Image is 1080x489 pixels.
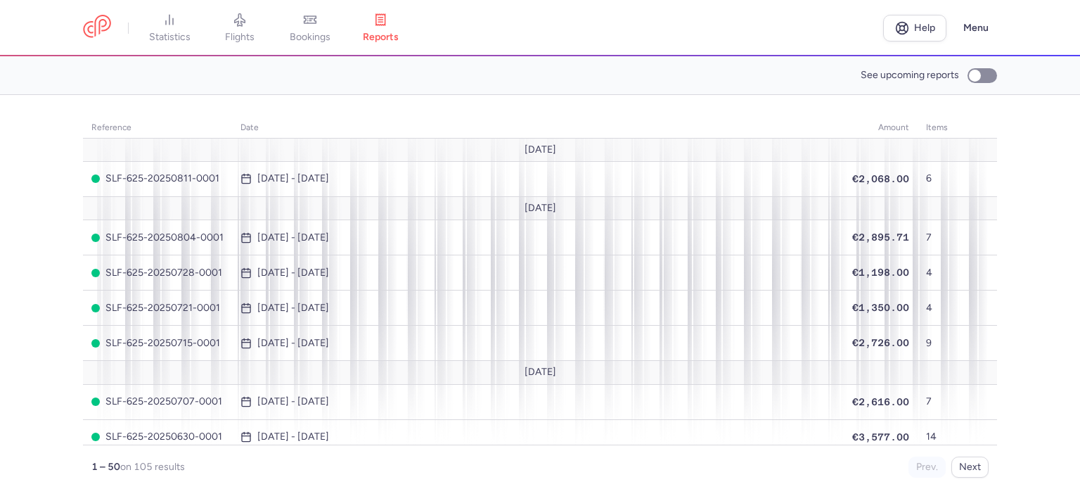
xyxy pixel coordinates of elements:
[120,461,185,473] span: on 105 results
[83,118,232,139] th: reference
[257,338,329,349] time: [DATE] - [DATE]
[951,457,989,478] button: Next
[275,13,345,44] a: bookings
[257,173,329,184] time: [DATE] - [DATE]
[257,303,329,314] time: [DATE] - [DATE]
[91,461,120,473] strong: 1 – 50
[908,457,946,478] button: Prev.
[225,31,255,44] span: flights
[852,337,909,348] span: €2,726.00
[852,431,909,443] span: €3,577.00
[91,267,224,279] span: SLF-625-20250728-0001
[91,303,224,314] span: SLF-625-20250721-0001
[232,118,844,139] th: date
[955,15,997,42] button: Menu
[852,173,909,184] span: €2,068.00
[205,13,275,44] a: flights
[883,15,946,42] a: Help
[257,431,329,443] time: [DATE] - [DATE]
[852,231,909,243] span: €2,895.71
[134,13,205,44] a: statistics
[918,161,956,196] td: 6
[918,384,956,419] td: 7
[852,267,909,278] span: €1,198.00
[525,144,556,155] span: [DATE]
[91,173,224,184] span: SLF-625-20250811-0001
[918,220,956,255] td: 7
[918,419,956,455] td: 14
[290,31,330,44] span: bookings
[345,13,416,44] a: reports
[918,118,956,139] th: items
[861,70,959,81] span: See upcoming reports
[918,255,956,291] td: 4
[257,232,329,243] time: [DATE] - [DATE]
[525,203,556,214] span: [DATE]
[257,396,329,407] time: [DATE] - [DATE]
[852,302,909,313] span: €1,350.00
[91,232,224,243] span: SLF-625-20250804-0001
[525,367,556,378] span: [DATE]
[91,338,224,349] span: SLF-625-20250715-0001
[918,291,956,326] td: 4
[257,267,329,279] time: [DATE] - [DATE]
[852,396,909,407] span: €2,616.00
[149,31,191,44] span: statistics
[914,23,935,33] span: Help
[844,118,918,139] th: amount
[91,396,224,407] span: SLF-625-20250707-0001
[918,326,956,361] td: 9
[363,31,399,44] span: reports
[83,15,111,41] a: CitizenPlane red outlined logo
[91,431,224,443] span: SLF-625-20250630-0001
